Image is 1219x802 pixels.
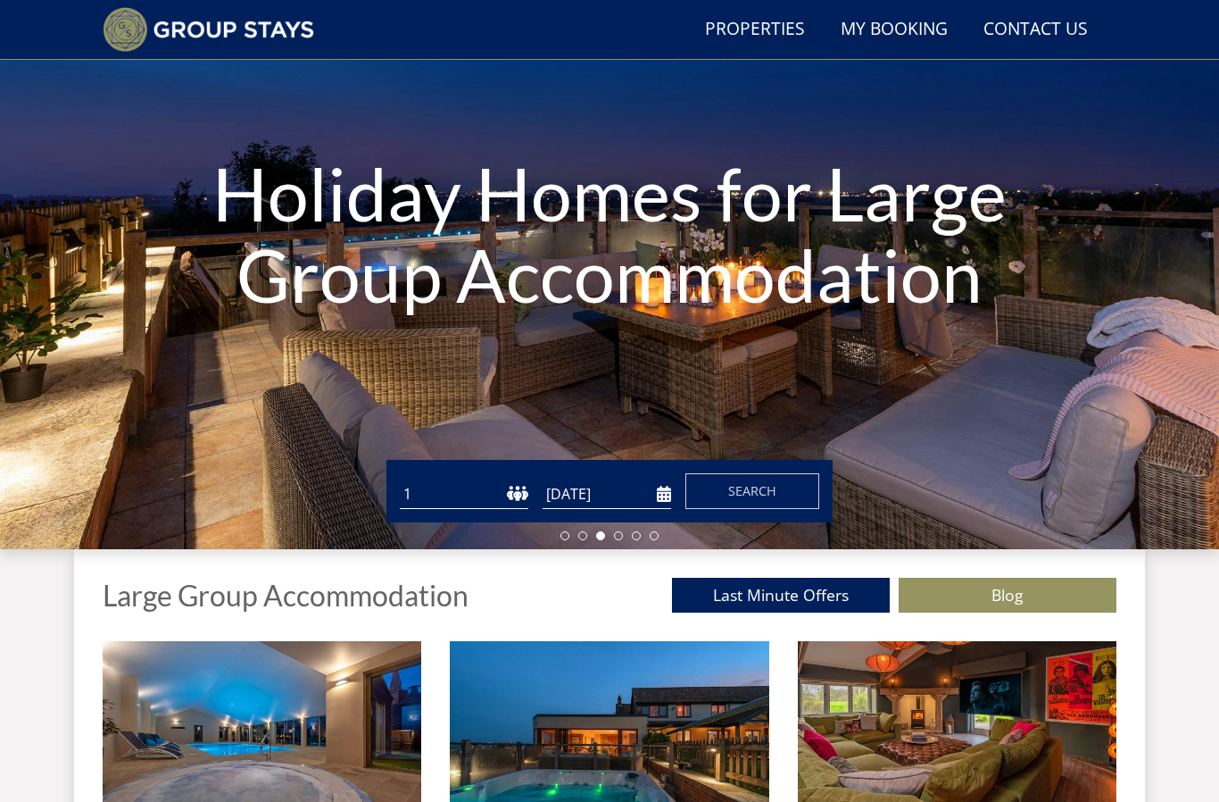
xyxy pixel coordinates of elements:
input: Arrival Date [543,480,671,509]
a: Properties [698,10,812,50]
span: Search [728,482,776,499]
h1: Holiday Homes for Large Group Accommodation [183,117,1036,349]
a: Contact Us [976,10,1095,50]
a: My Booking [833,10,955,50]
a: Blog [899,578,1116,613]
a: Last Minute Offers [672,578,890,613]
button: Search [685,473,819,509]
h1: Large Group Accommodation [103,580,469,611]
img: Group Stays [103,7,314,52]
